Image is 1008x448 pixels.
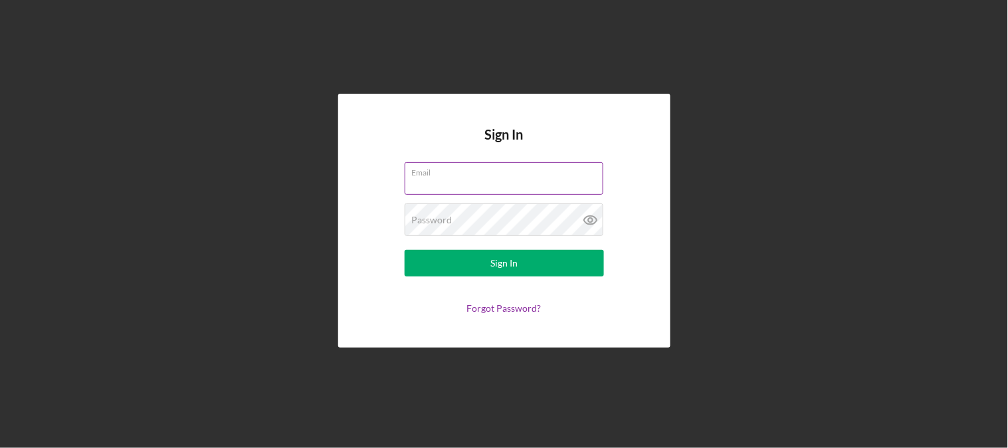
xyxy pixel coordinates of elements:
[485,127,524,162] h4: Sign In
[405,250,604,277] button: Sign In
[412,163,603,177] label: Email
[412,215,453,225] label: Password
[467,302,542,314] a: Forgot Password?
[490,250,518,277] div: Sign In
